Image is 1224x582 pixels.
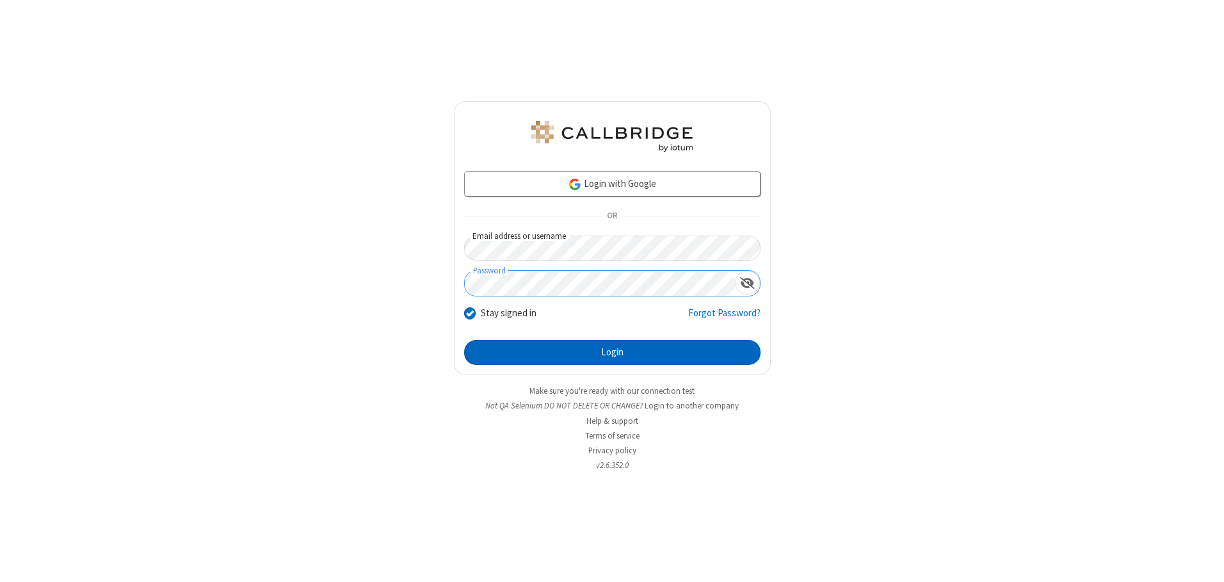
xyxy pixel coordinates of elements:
button: Login [464,340,761,366]
a: Make sure you're ready with our connection test [529,385,695,396]
a: Login with Google [464,171,761,197]
li: v2.6.352.0 [454,459,771,471]
input: Email address or username [464,236,761,261]
input: Password [465,271,735,296]
a: Terms of service [585,430,640,441]
a: Help & support [586,416,638,426]
div: Show password [735,271,760,295]
a: Forgot Password? [688,306,761,330]
label: Stay signed in [481,306,536,321]
a: Privacy policy [588,445,636,456]
span: OR [602,207,622,225]
li: Not QA Selenium DO NOT DELETE OR CHANGE? [454,400,771,412]
button: Login to another company [645,400,739,412]
img: QA Selenium DO NOT DELETE OR CHANGE [529,121,695,152]
img: google-icon.png [568,177,582,191]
